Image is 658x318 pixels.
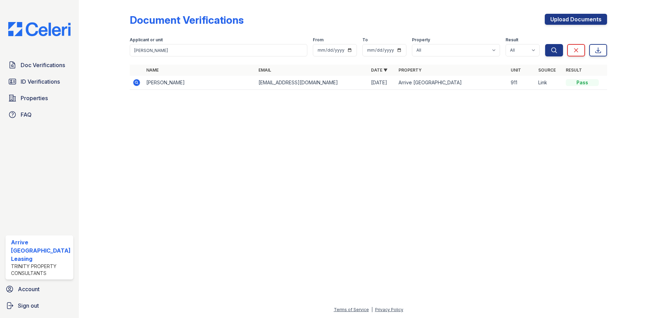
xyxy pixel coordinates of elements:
a: Unit [511,67,521,73]
label: Property [412,37,430,43]
span: Doc Verifications [21,61,65,69]
a: Account [3,282,76,296]
div: Arrive [GEOGRAPHIC_DATA] Leasing [11,238,71,263]
a: Upload Documents [545,14,607,25]
a: Doc Verifications [6,58,73,72]
a: Privacy Policy [375,307,403,312]
a: Terms of Service [334,307,369,312]
a: Date ▼ [371,67,388,73]
td: Arrive [GEOGRAPHIC_DATA] [396,76,508,90]
td: [EMAIL_ADDRESS][DOMAIN_NAME] [256,76,368,90]
a: Source [538,67,556,73]
div: Document Verifications [130,14,244,26]
span: Account [18,285,40,293]
td: 911 [508,76,535,90]
td: [PERSON_NAME] [144,76,256,90]
a: Email [258,67,271,73]
span: FAQ [21,110,32,119]
td: Link [535,76,563,90]
label: Applicant or unit [130,37,163,43]
label: From [313,37,323,43]
span: Sign out [18,301,39,310]
a: Properties [6,91,73,105]
td: [DATE] [368,76,396,90]
a: FAQ [6,108,73,121]
img: CE_Logo_Blue-a8612792a0a2168367f1c8372b55b34899dd931a85d93a1a3d3e32e68fde9ad4.png [3,22,76,36]
span: Properties [21,94,48,102]
div: Pass [566,79,599,86]
div: | [371,307,373,312]
a: ID Verifications [6,75,73,88]
div: Trinity Property Consultants [11,263,71,277]
span: ID Verifications [21,77,60,86]
label: Result [506,37,518,43]
a: Sign out [3,299,76,312]
input: Search by name, email, or unit number [130,44,308,56]
a: Name [146,67,159,73]
label: To [362,37,368,43]
a: Property [399,67,422,73]
a: Result [566,67,582,73]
